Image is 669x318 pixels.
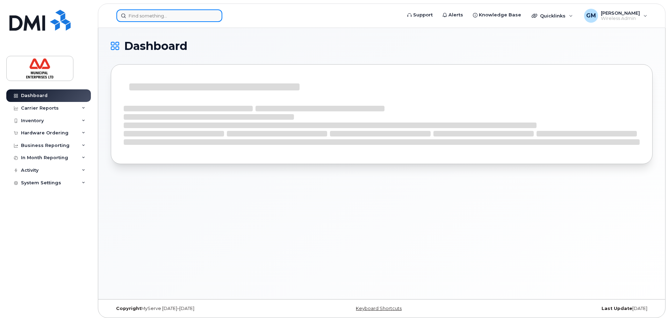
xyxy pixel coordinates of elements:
div: [DATE] [472,306,653,311]
span: Dashboard [124,41,187,51]
strong: Copyright [116,306,141,311]
strong: Last Update [602,306,632,311]
div: MyServe [DATE]–[DATE] [111,306,292,311]
a: Keyboard Shortcuts [356,306,402,311]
